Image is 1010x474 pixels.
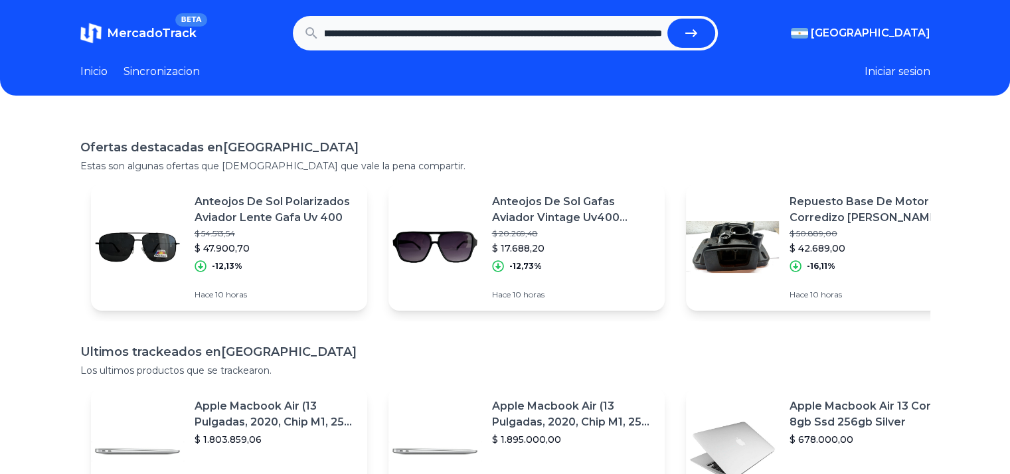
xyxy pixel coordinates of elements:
p: Apple Macbook Air (13 Pulgadas, 2020, Chip M1, 256 Gb De Ssd, 8 Gb De Ram) - Plata [492,398,654,430]
h1: Ofertas destacadas en [GEOGRAPHIC_DATA] [80,138,930,157]
p: Hace 10 horas [195,289,357,300]
img: Featured image [91,200,184,293]
button: [GEOGRAPHIC_DATA] [791,25,930,41]
p: $ 678.000,00 [790,433,952,446]
span: BETA [175,13,207,27]
img: Featured image [686,200,779,293]
p: Estas son algunas ofertas que [DEMOGRAPHIC_DATA] que vale la pena compartir. [80,159,930,173]
p: $ 54.513,54 [195,228,357,239]
img: Featured image [388,200,481,293]
button: Iniciar sesion [865,64,930,80]
a: Sincronizacion [124,64,200,80]
a: MercadoTrackBETA [80,23,197,44]
p: Los ultimos productos que se trackearon. [80,364,930,377]
p: $ 17.688,20 [492,242,654,255]
p: -16,11% [807,261,835,272]
p: Repuesto Base De Motor Corredizo [PERSON_NAME] Dz Nano Y Dz Atto [790,194,952,226]
p: -12,13% [212,261,242,272]
p: Apple Macbook Air (13 Pulgadas, 2020, Chip M1, 256 Gb De Ssd, 8 Gb De Ram) - Plata [195,398,357,430]
p: Hace 10 horas [492,289,654,300]
span: MercadoTrack [107,26,197,40]
p: $ 47.900,70 [195,242,357,255]
a: Inicio [80,64,108,80]
a: Featured imageRepuesto Base De Motor Corredizo [PERSON_NAME] Dz Nano Y Dz Atto$ 50.889,00$ 42.689... [686,183,962,311]
h1: Ultimos trackeados en [GEOGRAPHIC_DATA] [80,343,930,361]
a: Featured imageAnteojos De Sol Polarizados Aviador Lente Gafa Uv 400$ 54.513,54$ 47.900,70-12,13%H... [91,183,367,311]
p: Hace 10 horas [790,289,952,300]
p: $ 20.269,48 [492,228,654,239]
p: Apple Macbook Air 13 Core I5 8gb Ssd 256gb Silver [790,398,952,430]
p: $ 42.689,00 [790,242,952,255]
img: Argentina [791,28,808,39]
img: MercadoTrack [80,23,102,44]
p: $ 50.889,00 [790,228,952,239]
p: $ 1.895.000,00 [492,433,654,446]
p: Anteojos De Sol Polarizados Aviador Lente Gafa Uv 400 [195,194,357,226]
p: -12,73% [509,261,542,272]
p: Anteojos De Sol Gafas Aviador Vintage Uv400 Hombre Moda [492,194,654,226]
p: $ 1.803.859,06 [195,433,357,446]
a: Featured imageAnteojos De Sol Gafas Aviador Vintage Uv400 Hombre Moda$ 20.269,48$ 17.688,20-12,73... [388,183,665,311]
span: [GEOGRAPHIC_DATA] [811,25,930,41]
